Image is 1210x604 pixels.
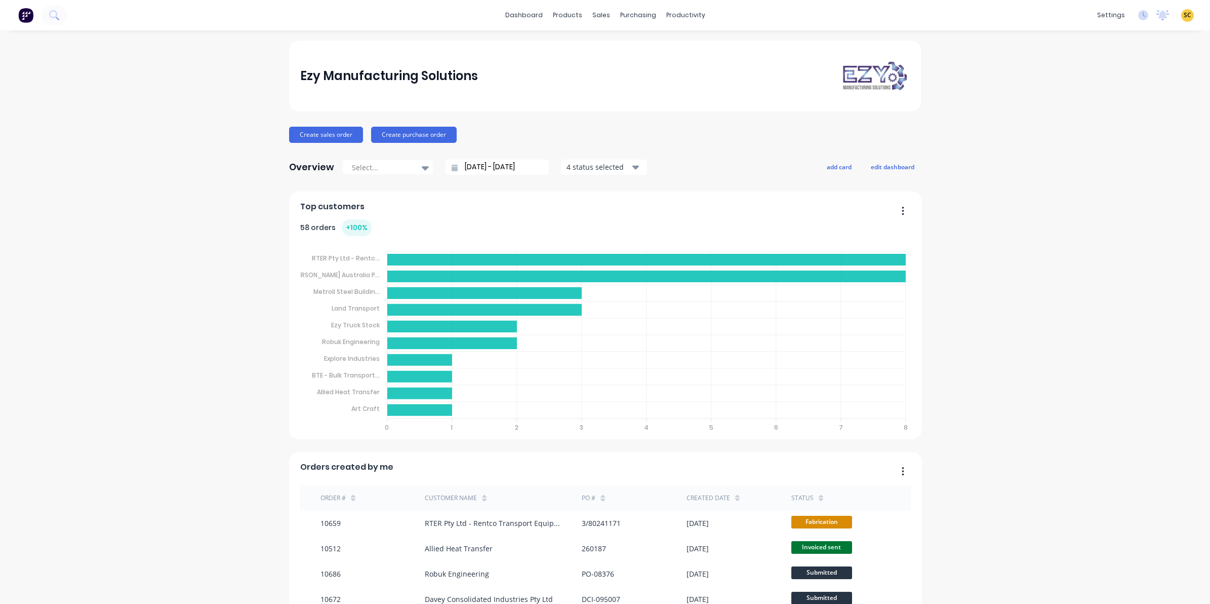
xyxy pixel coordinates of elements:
[582,494,595,503] div: PO #
[580,423,583,432] tspan: 3
[320,543,341,554] div: 10512
[313,287,380,296] tspan: Metroll Steel Buildin...
[1184,11,1191,20] span: SC
[582,518,621,528] div: 3/80241171
[332,304,380,313] tspan: Land Transport
[320,518,341,528] div: 10659
[904,423,908,432] tspan: 8
[709,423,713,432] tspan: 5
[320,494,346,503] div: Order #
[324,354,380,363] tspan: Explore Industries
[791,516,852,528] span: Fabrication
[322,337,380,346] tspan: Robuk Engineering
[312,371,380,380] tspan: BTE - Bulk Transport...
[561,160,647,175] button: 4 status selected
[451,423,453,432] tspan: 1
[425,569,489,579] div: Robuk Engineering
[331,321,380,329] tspan: Ezy Truck Stock
[500,8,548,23] a: dashboard
[644,423,649,432] tspan: 4
[425,518,561,528] div: RTER Pty Ltd - Rentco Transport Equipment Rentals
[567,162,630,172] div: 4 status selected
[385,423,389,432] tspan: 0
[300,219,372,236] div: 58 orders
[774,423,778,432] tspan: 6
[342,219,372,236] div: + 100 %
[791,494,814,503] div: status
[839,423,843,432] tspan: 7
[661,8,710,23] div: productivity
[351,404,380,413] tspan: Art Craft
[300,201,365,213] span: Top customers
[1092,8,1130,23] div: settings
[425,494,477,503] div: Customer Name
[791,541,852,554] span: Invoiced sent
[320,569,341,579] div: 10686
[292,271,380,279] tspan: [PERSON_NAME] Australia P...
[300,461,393,473] span: Orders created by me
[687,518,709,528] div: [DATE]
[312,254,380,262] tspan: RTER Pty Ltd - Rentc...
[317,388,380,396] tspan: Allied Heat Transfer
[289,157,334,177] div: Overview
[615,8,661,23] div: purchasing
[687,569,709,579] div: [DATE]
[582,543,606,554] div: 260187
[820,160,858,173] button: add card
[864,160,921,173] button: edit dashboard
[587,8,615,23] div: sales
[425,543,493,554] div: Allied Heat Transfer
[300,66,478,86] div: Ezy Manufacturing Solutions
[687,494,730,503] div: Created date
[289,127,363,143] button: Create sales order
[371,127,457,143] button: Create purchase order
[18,8,33,23] img: Factory
[548,8,587,23] div: products
[582,569,614,579] div: PO-08376
[791,567,852,579] span: Submitted
[839,59,910,92] img: Ezy Manufacturing Solutions
[687,543,709,554] div: [DATE]
[515,423,518,432] tspan: 2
